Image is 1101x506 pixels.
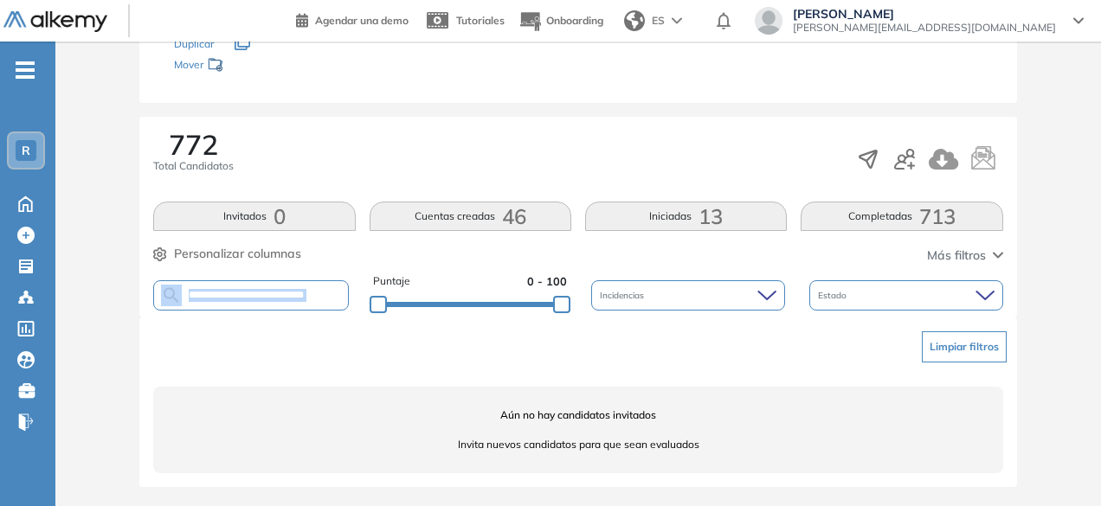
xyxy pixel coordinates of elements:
span: Duplicar [174,37,214,50]
button: Iniciadas13 [585,202,787,231]
span: Puntaje [373,273,410,290]
span: Más filtros [927,247,986,265]
div: Mover [174,50,347,82]
button: Completadas713 [801,202,1002,231]
img: Logo [3,11,107,33]
span: [PERSON_NAME][EMAIL_ADDRESS][DOMAIN_NAME] [793,21,1056,35]
div: Estado [809,280,1003,311]
i: - [16,68,35,72]
button: Cuentas creadas46 [370,202,571,231]
span: 0 - 100 [527,273,567,290]
span: Estado [818,289,850,302]
a: Agendar una demo [296,9,409,29]
button: Invitados0 [153,202,355,231]
img: world [624,10,645,31]
span: Tutoriales [456,14,505,27]
button: Limpiar filtros [922,331,1007,362]
span: Agendar una demo [315,14,409,27]
span: ES [652,13,665,29]
div: Incidencias [591,280,785,311]
span: Aún no hay candidatos invitados [153,407,1002,423]
span: Incidencias [600,289,647,302]
img: arrow [672,17,682,24]
span: Personalizar columnas [174,245,301,263]
span: R [22,144,30,157]
button: Onboarding [518,3,603,40]
span: Invita nuevos candidatos para que sean evaluados [153,437,1002,452]
button: Personalizar columnas [153,245,301,263]
button: Más filtros [927,247,1003,265]
img: SEARCH_ALT [161,285,182,306]
span: Total Candidatos [153,158,234,174]
span: 772 [169,131,218,158]
span: Onboarding [546,14,603,27]
span: [PERSON_NAME] [793,7,1056,21]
